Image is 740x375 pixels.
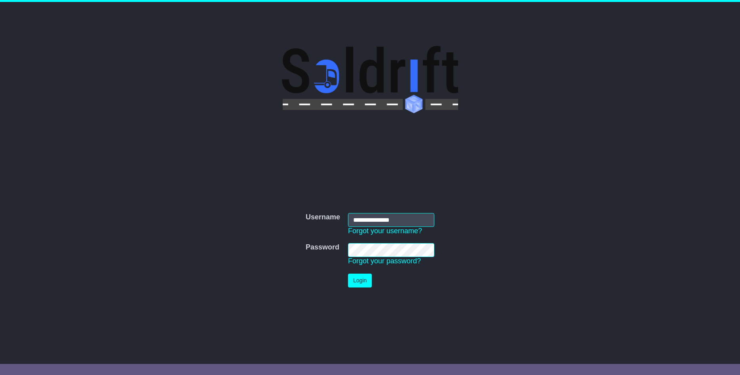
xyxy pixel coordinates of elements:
[306,213,340,222] label: Username
[348,227,422,235] a: Forgot your username?
[348,257,421,265] a: Forgot your password?
[282,46,458,113] img: Soldrift Pty Ltd
[348,274,372,287] button: Login
[306,243,339,252] label: Password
